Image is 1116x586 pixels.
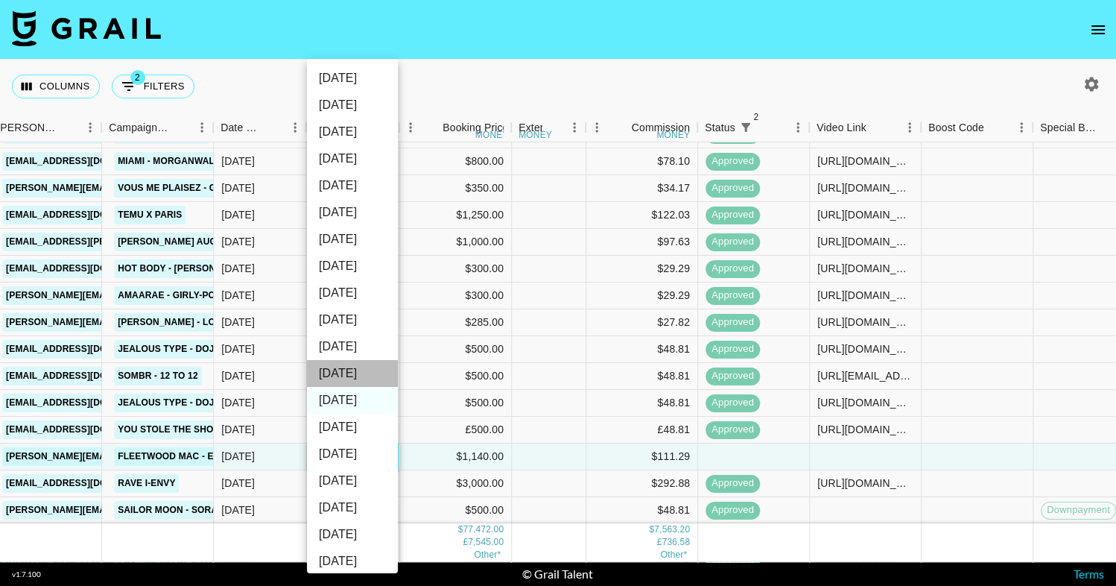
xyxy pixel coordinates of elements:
li: [DATE] [307,494,398,521]
li: [DATE] [307,280,398,306]
li: [DATE] [307,199,398,226]
li: [DATE] [307,92,398,119]
li: [DATE] [307,387,398,414]
li: [DATE] [307,333,398,360]
li: [DATE] [307,360,398,387]
li: [DATE] [307,65,398,92]
li: [DATE] [307,172,398,199]
li: [DATE] [307,467,398,494]
li: [DATE] [307,548,398,575]
li: [DATE] [307,306,398,333]
li: [DATE] [307,253,398,280]
li: [DATE] [307,145,398,172]
li: [DATE] [307,521,398,548]
li: [DATE] [307,226,398,253]
li: [DATE] [307,441,398,467]
li: [DATE] [307,119,398,145]
li: [DATE] [307,414,398,441]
